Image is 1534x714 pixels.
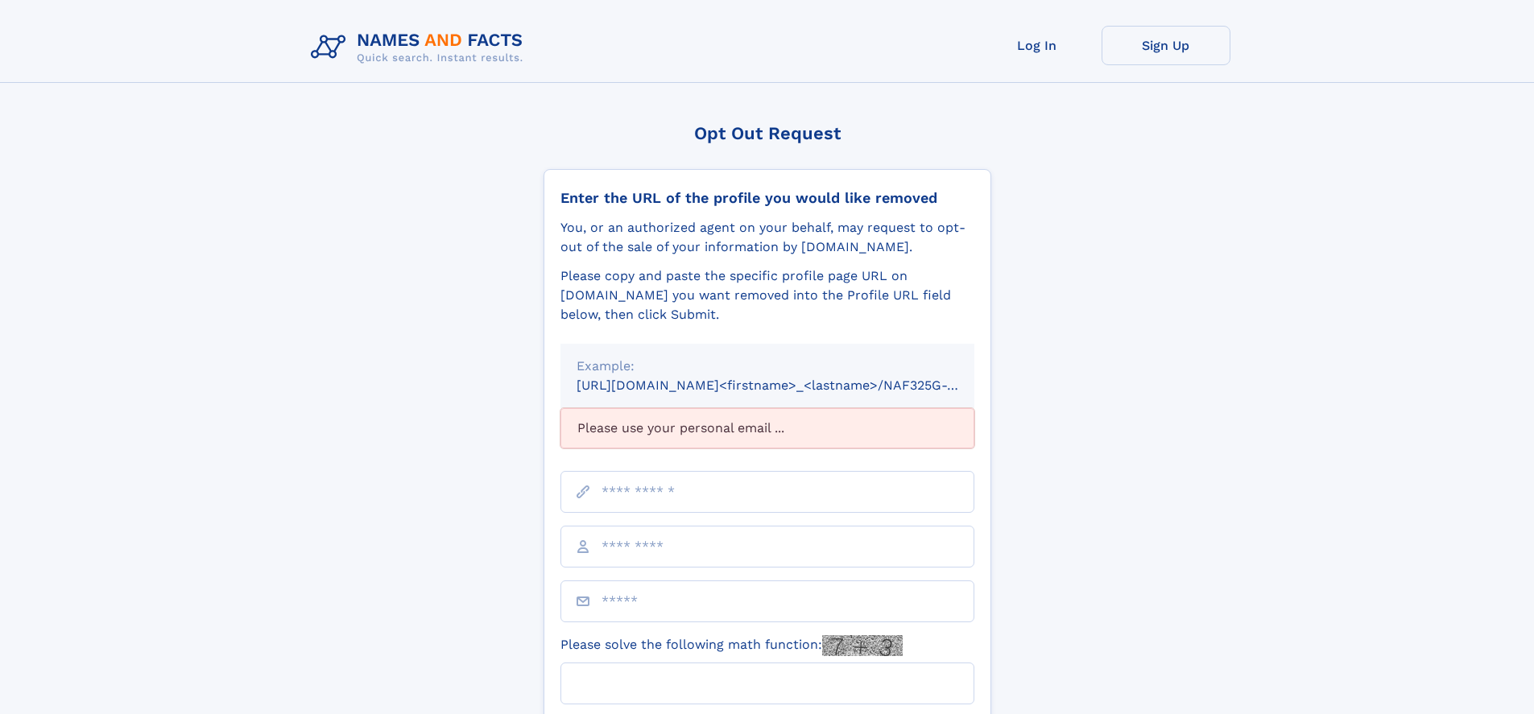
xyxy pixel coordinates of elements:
div: Opt Out Request [544,123,991,143]
label: Please solve the following math function: [560,635,903,656]
a: Log In [973,26,1102,65]
img: Logo Names and Facts [304,26,536,69]
div: Please copy and paste the specific profile page URL on [DOMAIN_NAME] you want removed into the Pr... [560,266,974,324]
div: You, or an authorized agent on your behalf, may request to opt-out of the sale of your informatio... [560,218,974,257]
small: [URL][DOMAIN_NAME]<firstname>_<lastname>/NAF325G-xxxxxxxx [577,378,1005,393]
div: Example: [577,357,958,376]
div: Enter the URL of the profile you would like removed [560,189,974,207]
div: Please use your personal email ... [560,408,974,448]
a: Sign Up [1102,26,1230,65]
